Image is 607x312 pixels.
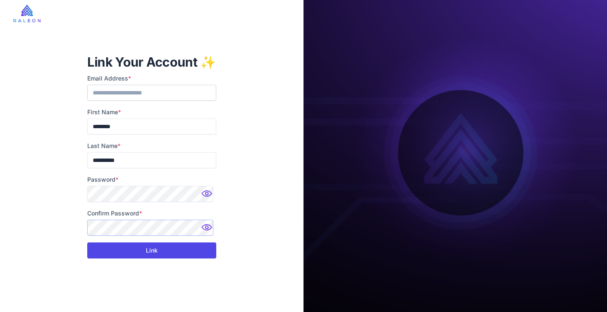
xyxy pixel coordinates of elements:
[87,141,216,151] label: Last Name
[87,108,216,117] label: First Name
[87,175,216,184] label: Password
[199,221,216,238] img: Password hidden
[87,209,216,218] label: Confirm Password
[87,74,216,83] label: Email Address
[199,188,216,204] img: Password hidden
[13,5,40,22] img: raleon-logo-whitebg.9aac0268.jpg
[87,242,216,258] button: Link
[87,54,216,70] h1: Link Your Account ✨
